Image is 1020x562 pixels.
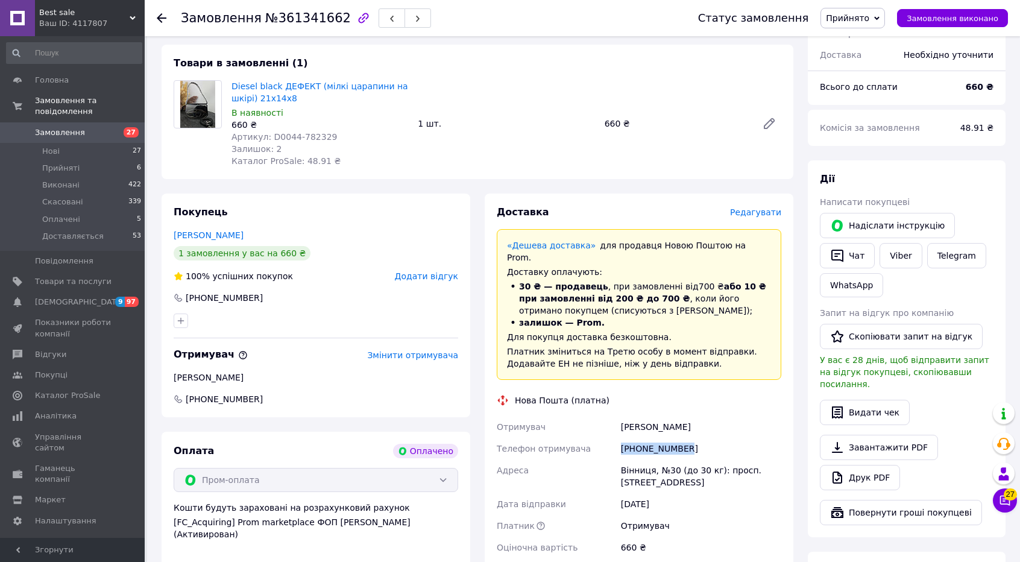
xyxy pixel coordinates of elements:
[897,9,1008,27] button: Замовлення виконано
[174,349,248,360] span: Отримувач
[820,465,900,490] a: Друк PDF
[42,146,60,157] span: Нові
[231,81,408,103] a: Diesel black ДЕФЕКТ (мілкі царапини на шкірі) 21х14х8
[497,521,535,531] span: Платник
[960,123,993,133] span: 48.91 ₴
[966,82,993,92] b: 660 ₴
[231,144,282,154] span: Залишок: 2
[184,393,264,405] span: [PHONE_NUMBER]
[880,243,922,268] a: Viber
[35,256,93,267] span: Повідомлення
[820,123,920,133] span: Комісія за замовлення
[231,119,408,131] div: 660 ₴
[137,214,141,225] span: 5
[181,11,262,25] span: Замовлення
[39,7,130,18] span: Best sale
[497,206,549,218] span: Доставка
[497,466,529,475] span: Адреса
[619,459,784,493] div: Вінниця, №30 (до 30 кг): просп. [STREET_ADDRESS]
[174,246,310,260] div: 1 замовлення у вас на 660 ₴
[927,243,986,268] a: Telegram
[497,422,546,432] span: Отримувач
[174,371,458,384] div: [PERSON_NAME]
[393,444,458,458] div: Оплачено
[820,308,954,318] span: Запит на відгук про компанію
[497,444,591,453] span: Телефон отримувача
[619,416,784,438] div: [PERSON_NAME]
[497,543,578,552] span: Оціночна вартість
[507,331,771,343] div: Для покупця доставка безкоштовна.
[6,42,142,64] input: Пошук
[820,500,982,525] button: Повернути гроші покупцеві
[507,239,771,264] div: для продавця Новою Поштою на Prom.
[137,163,141,174] span: 6
[820,243,875,268] button: Чат
[174,57,308,69] span: Товари в замовленні (1)
[619,537,784,558] div: 660 ₴
[157,12,166,24] div: Повернутися назад
[820,324,983,349] button: Скопіювати запит на відгук
[35,516,96,526] span: Налаштування
[507,346,771,370] div: Платник зміниться на Третю особу в момент відправки. Додавайте ЕН не пізніше, ніж у день відправки.
[35,75,69,86] span: Головна
[698,12,809,24] div: Статус замовлення
[896,42,1001,68] div: Необхідно уточнити
[42,214,80,225] span: Оплачені
[42,180,80,191] span: Виконані
[497,499,566,509] span: Дата відправки
[35,317,112,339] span: Показники роботи компанії
[231,132,337,142] span: Артикул: D0044-782329
[820,82,898,92] span: Всього до сплати
[1004,485,1017,497] span: 27
[231,156,341,166] span: Каталог ProSale: 48.91 ₴
[174,270,293,282] div: успішних покупок
[820,173,835,185] span: Дії
[35,370,68,380] span: Покупці
[35,463,112,485] span: Гаманець компанії
[907,14,998,23] span: Замовлення виконано
[115,297,125,307] span: 9
[174,516,458,540] div: [FC_Acquiring] Prom marketplace ФОП [PERSON_NAME] (Активирован)
[619,438,784,459] div: [PHONE_NUMBER]
[35,276,112,287] span: Товари та послуги
[35,95,145,117] span: Замовлення та повідомлення
[180,81,216,128] img: Diesel black ДЕФЕКТ (мілкі царапини на шкірі) 21х14х8
[820,400,910,425] button: Видати чек
[42,163,80,174] span: Прийняті
[35,432,112,453] span: Управління сайтом
[395,271,458,281] span: Додати відгук
[507,266,771,278] div: Доставку оплачують:
[35,494,66,505] span: Маркет
[820,50,861,60] span: Доставка
[512,394,612,406] div: Нова Пошта (платна)
[174,206,228,218] span: Покупець
[820,213,955,238] button: Надіслати інструкцію
[820,197,910,207] span: Написати покупцеві
[519,318,605,327] span: залишок — Prom.
[413,115,599,132] div: 1 шт.
[42,197,83,207] span: Скасовані
[174,445,214,456] span: Оплата
[619,493,784,515] div: [DATE]
[826,13,869,23] span: Прийнято
[757,112,781,136] a: Редагувати
[367,350,458,360] span: Змінити отримувача
[507,241,596,250] a: «Дешева доставка»
[730,207,781,217] span: Редагувати
[39,18,145,29] div: Ваш ID: 4117807
[125,297,139,307] span: 97
[128,180,141,191] span: 422
[133,146,141,157] span: 27
[35,349,66,360] span: Відгуки
[35,411,77,421] span: Аналітика
[35,297,124,308] span: [DEMOGRAPHIC_DATA]
[519,282,608,291] span: 30 ₴ — продавець
[265,11,351,25] span: №361341662
[128,197,141,207] span: 339
[231,108,283,118] span: В наявності
[35,390,100,401] span: Каталог ProSale
[186,271,210,281] span: 100%
[174,502,458,540] div: Кошти будуть зараховані на розрахунковий рахунок
[174,230,244,240] a: [PERSON_NAME]
[820,355,989,389] span: У вас є 28 днів, щоб відправити запит на відгук покупцеві, скопіювавши посилання.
